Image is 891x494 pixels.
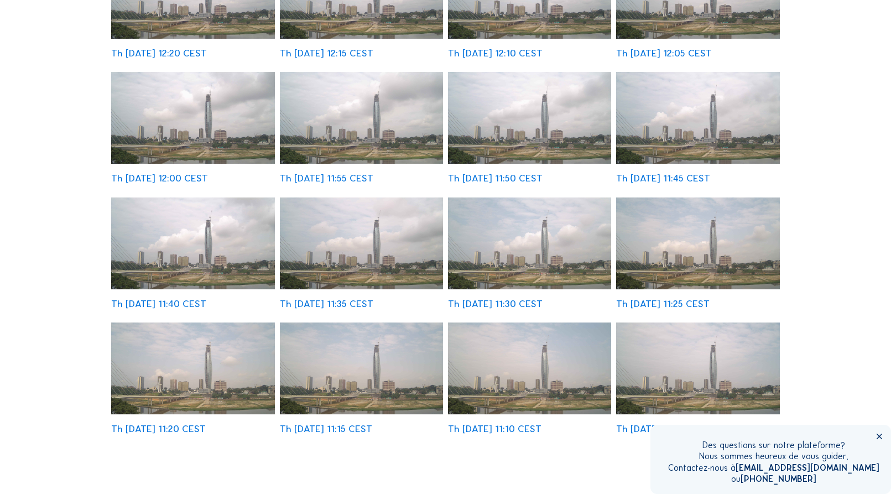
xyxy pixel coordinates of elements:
[111,299,206,309] div: Th [DATE] 11:40 CEST
[280,72,444,164] img: image_52419170
[111,197,275,289] img: image_52418748
[111,72,275,164] img: image_52419260
[616,197,780,289] img: image_52418329
[280,323,444,414] img: image_52418119
[736,462,879,473] a: [EMAIL_ADDRESS][DOMAIN_NAME]
[280,174,373,183] div: Th [DATE] 11:55 CEST
[448,424,541,434] div: Th [DATE] 11:10 CEST
[448,197,612,289] img: image_52418535
[616,72,780,164] img: image_52418941
[668,474,879,485] div: ou
[280,424,372,434] div: Th [DATE] 11:15 CEST
[616,49,712,58] div: Th [DATE] 12:05 CEST
[280,197,444,289] img: image_52418655
[111,323,275,414] img: image_52418247
[448,323,612,414] img: image_52417890
[616,299,710,309] div: Th [DATE] 11:25 CEST
[448,72,612,164] img: image_52419070
[111,49,207,58] div: Th [DATE] 12:20 CEST
[741,474,816,484] a: [PHONE_NUMBER]
[280,49,373,58] div: Th [DATE] 12:15 CEST
[448,49,543,58] div: Th [DATE] 12:10 CEST
[668,451,879,462] div: Nous sommes heureux de vous guider.
[448,299,543,309] div: Th [DATE] 11:30 CEST
[111,424,206,434] div: Th [DATE] 11:20 CEST
[668,462,879,474] div: Contactez-nous à
[616,174,710,183] div: Th [DATE] 11:45 CEST
[111,174,208,183] div: Th [DATE] 12:00 CEST
[280,299,373,309] div: Th [DATE] 11:35 CEST
[668,440,879,451] div: Des questions sur notre plateforme?
[616,323,780,414] img: image_52417800
[616,424,711,434] div: Th [DATE] 11:05 CEST
[448,174,543,183] div: Th [DATE] 11:50 CEST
